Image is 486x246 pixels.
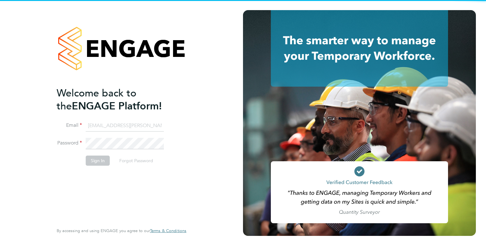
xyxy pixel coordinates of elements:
[57,122,82,129] label: Email
[57,228,186,233] span: By accessing and using ENGAGE you agree to our
[150,228,186,233] a: Terms & Conditions
[86,120,164,132] input: Enter your work email...
[86,156,110,166] button: Sign In
[114,156,158,166] button: Forgot Password
[57,87,136,112] span: Welcome back to the
[57,87,180,113] h2: ENGAGE Platform!
[57,140,82,146] label: Password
